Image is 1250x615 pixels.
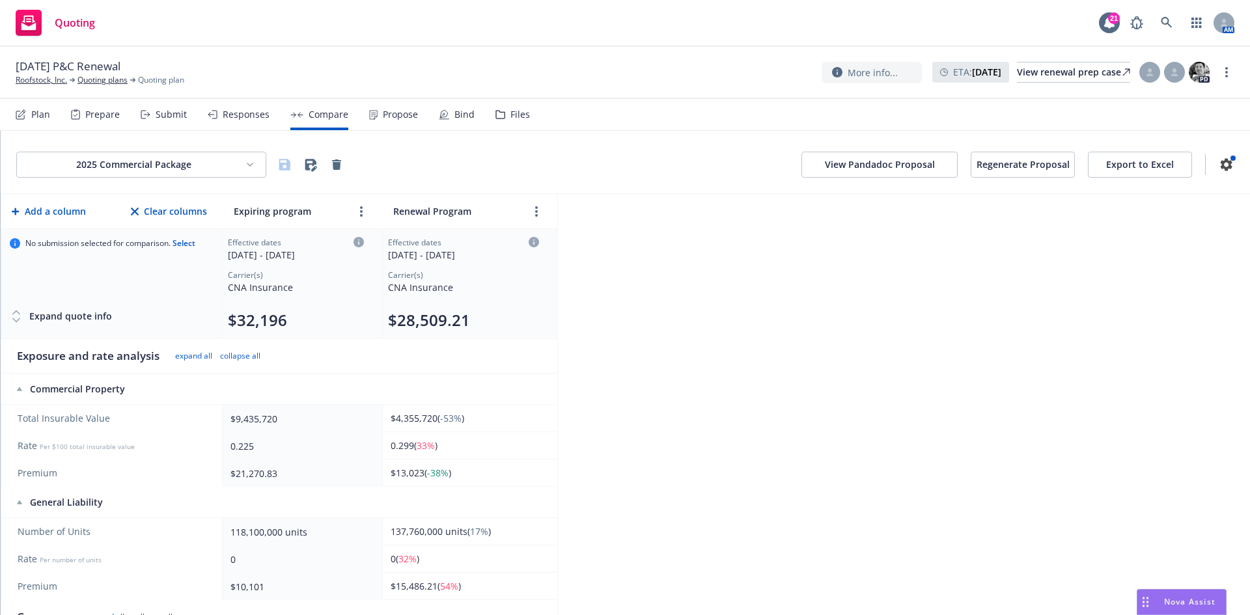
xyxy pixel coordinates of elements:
a: Quoting plans [77,74,128,86]
a: Search [1154,10,1180,36]
div: Prepare [85,109,120,120]
div: Propose [383,109,418,120]
img: photo [1189,62,1210,83]
span: -53% [440,412,462,424]
button: $32,196 [228,310,287,331]
span: Premium [18,580,209,593]
button: $28,509.21 [388,310,470,331]
button: 2025 Commercial Package [16,152,266,178]
div: Submit [156,109,187,120]
div: CNA Insurance [228,280,364,294]
div: Effective dates [388,237,539,248]
button: Nova Assist [1137,589,1227,615]
a: Switch app [1184,10,1210,36]
div: Exposure and rate analysis [17,348,160,364]
span: ETA : [953,65,1001,79]
span: $15,486.21 ( ) [391,580,461,592]
span: 17% [470,525,488,538]
button: View Pandadoc Proposal [801,152,958,178]
div: $21,270.83 [230,467,369,480]
div: $10,101 [230,580,369,594]
span: No submission selected for comparison. [25,238,195,249]
div: 0.225 [230,439,369,453]
span: 32% [398,553,417,565]
a: Quoting [10,5,100,41]
button: Regenerate Proposal [971,152,1075,178]
input: Renewal Program [390,202,523,221]
a: Report a Bug [1124,10,1150,36]
span: 54% [440,580,458,592]
div: 21 [1108,12,1120,24]
span: Quoting [55,18,95,28]
div: View renewal prep case [1017,62,1130,82]
button: collapse all [220,351,260,361]
a: more [354,204,369,219]
div: [DATE] - [DATE] [388,248,539,262]
button: expand all [175,351,212,361]
span: 137,760,000 units ( ) [391,525,491,538]
span: -38% [427,467,449,479]
span: 33% [417,439,435,452]
input: Expiring program [230,202,348,221]
span: Premium [18,467,209,480]
span: 0.299 ( ) [391,439,437,452]
div: Responses [223,109,270,120]
div: 2025 Commercial Package [27,158,240,171]
div: 0 [230,553,369,566]
div: Files [510,109,530,120]
span: Nova Assist [1164,596,1215,607]
button: More info... [822,62,922,83]
span: Rate [18,439,209,452]
div: Total premium (click to edit billing info) [228,310,364,331]
a: Roofstock, Inc. [16,74,67,86]
button: Expand quote info [10,303,112,329]
button: Clear columns [128,198,210,225]
div: Commercial Property [17,383,210,396]
div: 118,100,000 units [230,525,369,539]
span: Rate [18,553,209,566]
span: Quoting plan [138,74,184,86]
span: Total Insurable Value [18,412,209,425]
div: Plan [31,109,50,120]
div: Total premium (click to edit billing info) [388,310,539,331]
a: more [529,204,544,219]
span: Number of Units [18,525,209,538]
div: Drag to move [1137,590,1154,614]
strong: [DATE] [972,66,1001,78]
div: Bind [454,109,475,120]
a: View renewal prep case [1017,62,1130,83]
button: Export to Excel [1088,152,1192,178]
button: Add a column [9,198,89,225]
div: General Liability [17,496,210,509]
div: Effective dates [228,237,364,248]
span: 0 ( ) [391,553,419,565]
div: Click to edit column carrier quote details [388,237,539,262]
div: $9,435,720 [230,412,369,426]
div: [DATE] - [DATE] [228,248,364,262]
div: Carrier(s) [228,269,364,280]
span: $4,355,720 ( ) [391,412,464,424]
div: Carrier(s) [388,269,539,280]
div: CNA Insurance [388,280,539,294]
a: more [1219,64,1234,80]
span: Per $100 total insurable value [40,442,135,451]
div: Compare [309,109,348,120]
span: Per number of units [40,555,102,564]
span: More info... [848,66,898,79]
span: [DATE] P&C Renewal [16,59,120,74]
span: $13,023 ( ) [391,467,451,479]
